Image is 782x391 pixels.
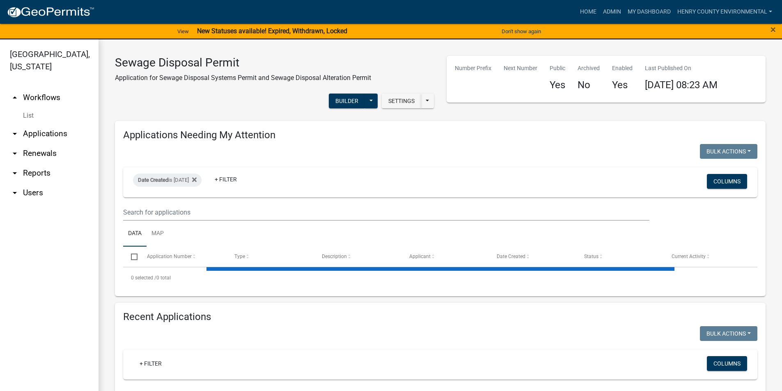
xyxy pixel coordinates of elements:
[226,247,314,266] datatable-header-cell: Type
[147,221,169,247] a: Map
[314,247,401,266] datatable-header-cell: Description
[576,247,664,266] datatable-header-cell: Status
[409,254,431,259] span: Applicant
[123,204,649,221] input: Search for applications
[664,247,751,266] datatable-header-cell: Current Activity
[131,275,156,281] span: 0 selected /
[115,73,371,83] p: Application for Sewage Disposal Systems Permit and Sewage Disposal Alteration Permit
[174,25,192,38] a: View
[133,174,202,187] div: is [DATE]
[234,254,245,259] span: Type
[707,174,747,189] button: Columns
[123,268,757,288] div: 0 total
[115,56,371,70] h3: Sewage Disposal Permit
[550,79,565,91] h4: Yes
[139,247,226,266] datatable-header-cell: Application Number
[645,79,718,91] span: [DATE] 08:23 AM
[10,129,20,139] i: arrow_drop_down
[674,4,775,20] a: Henry County Environmental
[147,254,192,259] span: Application Number
[504,64,537,73] p: Next Number
[382,94,421,108] button: Settings
[498,25,544,38] button: Don't show again
[584,254,599,259] span: Status
[455,64,491,73] p: Number Prefix
[197,27,347,35] strong: New Statuses available! Expired, Withdrawn, Locked
[578,64,600,73] p: Archived
[123,221,147,247] a: Data
[600,4,624,20] a: Admin
[700,144,757,159] button: Bulk Actions
[550,64,565,73] p: Public
[10,168,20,178] i: arrow_drop_down
[672,254,706,259] span: Current Activity
[322,254,347,259] span: Description
[624,4,674,20] a: My Dashboard
[10,93,20,103] i: arrow_drop_up
[771,25,776,34] button: Close
[10,149,20,158] i: arrow_drop_down
[208,172,243,187] a: + Filter
[10,188,20,198] i: arrow_drop_down
[329,94,365,108] button: Builder
[707,356,747,371] button: Columns
[577,4,600,20] a: Home
[123,247,139,266] datatable-header-cell: Select
[489,247,576,266] datatable-header-cell: Date Created
[645,64,718,73] p: Last Published On
[138,177,168,183] span: Date Created
[133,356,168,371] a: + Filter
[123,311,757,323] h4: Recent Applications
[123,129,757,141] h4: Applications Needing My Attention
[700,326,757,341] button: Bulk Actions
[612,64,633,73] p: Enabled
[401,247,489,266] datatable-header-cell: Applicant
[497,254,525,259] span: Date Created
[578,79,600,91] h4: No
[771,24,776,35] span: ×
[612,79,633,91] h4: Yes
